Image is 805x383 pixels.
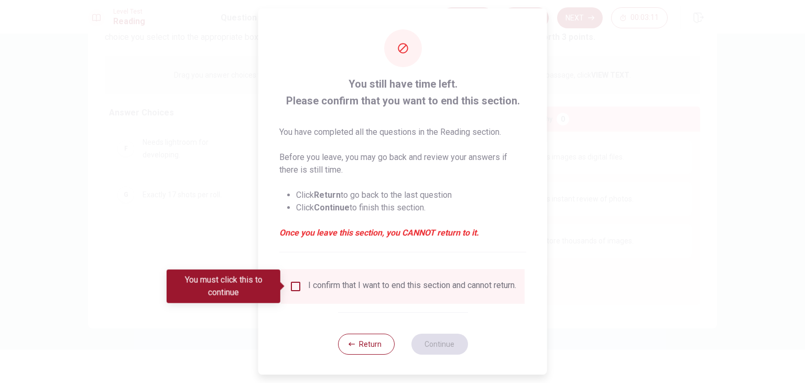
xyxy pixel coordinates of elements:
[279,126,526,139] p: You have completed all the questions in the Reading section.
[279,76,526,109] span: You still have time left. Please confirm that you want to end this section.
[279,151,526,176] p: Before you leave, you may go back and review your answers if there is still time.
[314,190,341,200] strong: Return
[289,280,302,293] span: You must click this to continue
[279,227,526,239] em: Once you leave this section, you CANNOT return to it.
[314,203,350,212] strong: Continue
[411,334,467,355] button: Continue
[338,334,394,355] button: Return
[296,189,526,201] li: Click to go back to the last question
[308,280,516,293] div: I confirm that I want to end this section and cannot return.
[167,270,280,303] div: You must click this to continue
[296,201,526,214] li: Click to finish this section.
